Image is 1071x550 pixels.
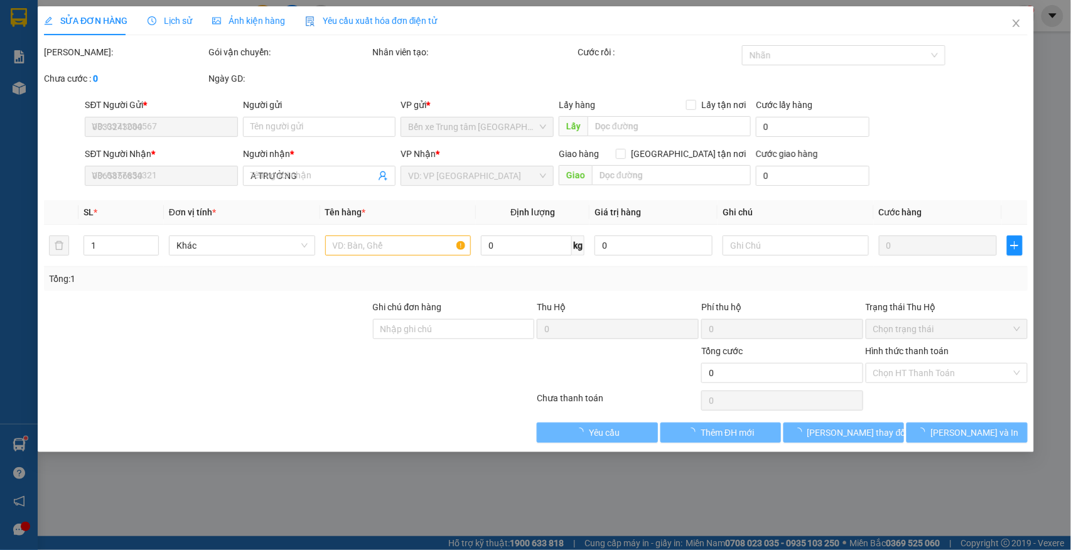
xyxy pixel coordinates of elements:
span: picture [212,16,221,25]
div: Ngày GD: [208,72,370,85]
label: Cước lấy hàng [756,100,812,110]
span: user-add [378,171,388,181]
label: Ghi chú đơn hàng [372,302,441,312]
button: Thêm ĐH mới [660,423,780,443]
span: Thu Hộ [537,302,566,312]
label: Cước giao hàng [756,149,818,159]
div: [PERSON_NAME]: [44,45,206,59]
input: Dọc đường [588,116,751,136]
span: Giao [559,165,592,185]
span: Lấy hàng [559,100,595,110]
label: Hình thức thanh toán [865,346,949,356]
div: Trạng thái Thu Hộ [865,300,1027,314]
span: loading [575,428,589,436]
span: Ảnh kiện hàng [212,16,285,26]
span: Tổng cước [701,346,743,356]
b: 0 [93,73,98,84]
span: Lịch sử [148,16,192,26]
span: Chọn trạng thái [873,320,1020,338]
span: loading [687,428,701,436]
div: Phí thu hộ [701,300,863,319]
span: Lấy tận nơi [696,98,751,112]
span: SL [83,207,94,217]
span: [GEOGRAPHIC_DATA] tận nơi [626,147,751,161]
span: Khác [176,236,307,255]
div: Nhân viên tạo: [372,45,575,59]
span: Giao hàng [559,149,599,159]
div: VP gửi [401,98,554,112]
div: SĐT Người Gửi [85,98,238,112]
input: Cước lấy hàng [756,117,869,137]
button: [PERSON_NAME] thay đổi [783,423,904,443]
span: Lấy [559,116,588,136]
img: icon [305,16,315,26]
span: edit [44,16,53,25]
span: loading [794,428,807,436]
button: [PERSON_NAME] và In [907,423,1027,443]
span: Giá trị hàng [595,207,641,217]
span: Cước hàng [879,207,922,217]
span: Định lượng [510,207,555,217]
button: Yêu cầu [537,423,657,443]
span: Đơn vị tính [168,207,215,217]
span: SỬA ĐƠN HÀNG [44,16,127,26]
div: Người nhận [243,147,396,161]
span: Bến xe Trung tâm Lào Cai [408,117,546,136]
span: [PERSON_NAME] và In [930,426,1018,439]
span: VP Nhận [401,149,436,159]
th: Ghi chú [718,200,874,225]
input: Cước giao hàng [756,166,869,186]
span: Tên hàng [325,207,365,217]
input: Dọc đường [592,165,751,185]
button: delete [49,235,69,256]
span: close [1011,18,1021,28]
input: Ghi Chú [723,235,869,256]
input: 0 [879,235,997,256]
input: Ghi chú đơn hàng [372,319,534,339]
span: loading [917,428,930,436]
span: Yêu cầu xuất hóa đơn điện tử [305,16,438,26]
span: kg [572,235,584,256]
button: plus [1006,235,1022,256]
input: VD: Bàn, Ghế [325,235,471,256]
div: SĐT Người Nhận [85,147,238,161]
span: clock-circle [148,16,156,25]
div: Chưa cước : [44,72,206,85]
div: Cước rồi : [578,45,740,59]
div: Người gửi [243,98,396,112]
div: Tổng: 1 [49,272,414,286]
span: Thêm ĐH mới [701,426,754,439]
span: Yêu cầu [589,426,620,439]
div: Gói vận chuyển: [208,45,370,59]
span: plus [1007,240,1021,251]
span: [PERSON_NAME] thay đổi [807,426,908,439]
div: Chưa thanh toán [535,391,700,413]
button: Close [998,6,1033,41]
